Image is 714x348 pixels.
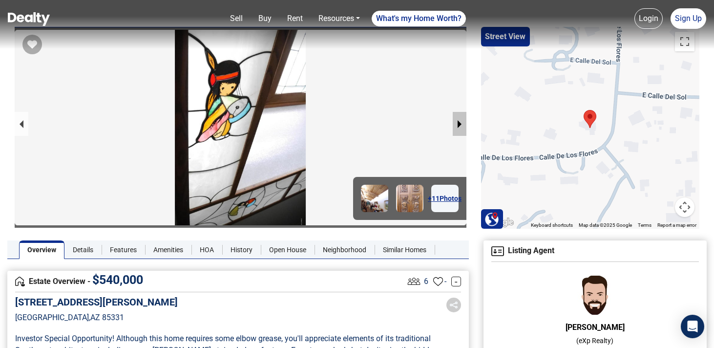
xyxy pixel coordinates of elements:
a: Buy [254,9,275,28]
a: Report a map error [657,222,696,228]
a: Neighborhood [315,240,375,259]
a: Resources [315,9,364,28]
h4: Listing Agent [491,246,699,256]
span: 6 [424,276,428,287]
button: next slide / item [453,112,466,136]
a: Similar Homes [375,240,435,259]
a: +11Photos [431,185,459,212]
a: Open House [261,240,315,259]
button: Map camera controls [675,197,694,217]
span: - [444,276,446,287]
img: Favourites [433,277,443,286]
a: Login [634,8,663,29]
a: What's my Home Worth? [372,11,466,26]
img: Search Homes at Dealty [484,212,499,226]
a: History [222,240,261,259]
div: Open Intercom Messenger [681,315,704,338]
button: Keyboard shortcuts [531,222,573,229]
img: Agent [573,276,617,315]
a: Rent [283,9,307,28]
a: HOA [191,240,222,259]
img: Image [361,185,388,212]
a: Amenities [145,240,191,259]
h4: Estate Overview - [15,276,405,287]
a: Sell [226,9,247,28]
img: Listing View [405,273,422,290]
img: Image [396,185,423,212]
a: Details [64,240,102,259]
img: Agent [491,246,504,256]
h6: [PERSON_NAME] [491,323,699,332]
a: Overview [19,240,64,259]
a: - [451,277,461,286]
p: ( eXp Realty ) [491,336,699,346]
button: previous slide / item [15,112,28,136]
a: Features [102,240,145,259]
a: Sign Up [671,8,706,29]
span: Map data ©2025 Google [579,222,632,228]
img: Dealty - Buy, Sell & Rent Homes [8,12,50,26]
a: Terms (opens in new tab) [638,222,651,228]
